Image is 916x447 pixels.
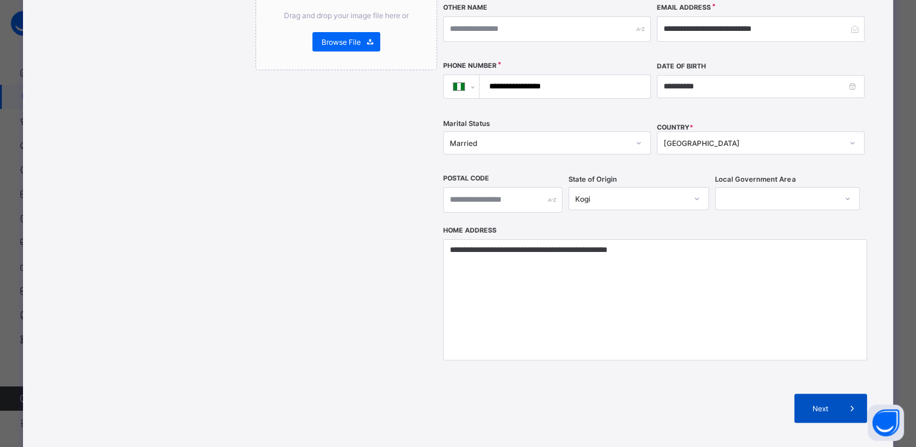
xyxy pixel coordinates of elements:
span: Next [803,404,838,413]
span: Local Government Area [715,175,796,184]
span: COUNTRY [657,124,693,131]
button: Open asap [868,405,904,441]
span: Marital Status [443,119,490,128]
label: Phone Number [443,62,496,70]
label: Postal Code [443,174,489,182]
label: Date of Birth [657,62,706,70]
span: Browse File [321,38,361,47]
div: [GEOGRAPHIC_DATA] [664,139,842,148]
span: Drag and drop your image file here or [284,11,409,20]
div: Married [450,139,628,148]
label: Home Address [443,227,496,234]
label: Other Name [443,4,487,12]
div: Kogi [575,194,687,204]
span: State of Origin [568,175,617,184]
label: Email Address [657,4,711,12]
